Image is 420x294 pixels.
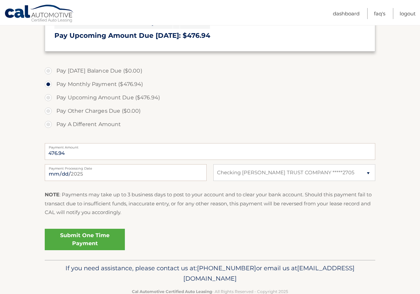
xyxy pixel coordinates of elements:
[333,8,360,19] a: Dashboard
[132,289,212,294] strong: Cal Automotive Certified Auto Leasing
[49,263,371,284] p: If you need assistance, please contact us at: or email us at
[197,264,256,272] span: [PHONE_NUMBER]
[45,118,375,131] label: Pay A Different Amount
[45,164,207,170] label: Payment Processing Date
[54,31,366,40] h3: Pay Upcoming Amount Due [DATE]: $476.94
[45,78,375,91] label: Pay Monthly Payment ($476.94)
[45,191,59,198] strong: NOTE
[45,64,375,78] label: Pay [DATE] Balance Due ($0.00)
[374,8,385,19] a: FAQ's
[400,8,416,19] a: Logout
[4,4,74,24] a: Cal Automotive
[45,104,375,118] label: Pay Other Charges Due ($0.00)
[45,143,375,160] input: Payment Amount
[45,91,375,104] label: Pay Upcoming Amount Due ($476.94)
[45,164,207,181] input: Payment Date
[45,190,375,217] p: : Payments may take up to 3 business days to post to your account and to clear your bank account....
[45,229,125,250] a: Submit One Time Payment
[45,143,375,149] label: Payment Amount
